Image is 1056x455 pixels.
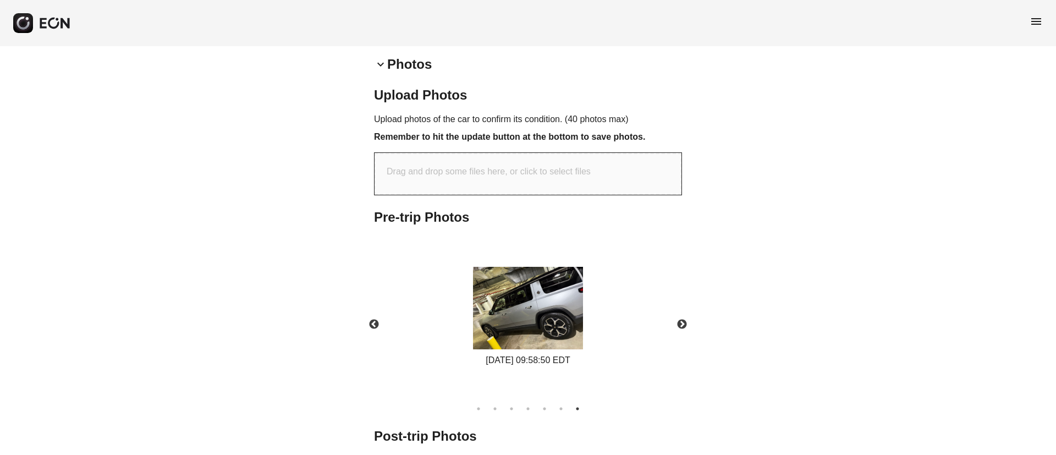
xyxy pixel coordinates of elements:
button: Next [663,305,701,344]
button: 1 [473,403,484,414]
button: 7 [572,403,583,414]
button: 5 [539,403,550,414]
span: keyboard_arrow_down [374,58,387,71]
button: 3 [506,403,517,414]
h2: Photos [387,56,432,73]
p: Upload photos of the car to confirm its condition. (40 photos max) [374,113,682,126]
h2: Upload Photos [374,86,682,104]
h2: Pre-trip Photos [374,209,682,226]
span: menu [1030,15,1043,28]
button: 2 [490,403,501,414]
img: https://fastfleet.me/rails/active_storage/blobs/redirect/eyJfcmFpbHMiOnsibWVzc2FnZSI6IkJBaHBBLzA3... [473,267,583,349]
h2: Post-trip Photos [374,427,682,445]
div: [DATE] 09:58:50 EDT [473,354,583,367]
button: Previous [355,305,393,344]
button: 6 [555,403,566,414]
button: 4 [522,403,533,414]
p: Drag and drop some files here, or click to select files [387,165,591,178]
h3: Remember to hit the update button at the bottom to save photos. [374,130,682,144]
